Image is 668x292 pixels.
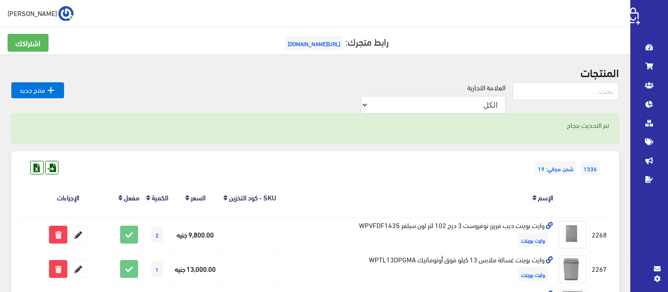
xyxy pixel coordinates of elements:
i:  [45,85,57,96]
a: اشتراكك [8,34,49,52]
td: وايت بوينت غسالة ملابس 13 كيلو فوق أوتوماتيك WPTL13DPGMA [280,252,556,286]
a: السعر [191,190,205,204]
h2: المنتجات [11,66,619,78]
span: وايت بوينت [518,233,548,247]
p: تم التحديث بنجاح [21,120,609,130]
span: 1336 [581,161,600,175]
img: ... [58,6,73,21]
td: 13,000.00 جنيه [171,252,219,286]
th: الإجراءات [21,178,115,217]
span: 2 [151,227,163,243]
a: الإسم [538,190,553,204]
a: الكمية [152,190,168,204]
span: 1 [151,261,163,277]
td: 2268 [589,217,609,252]
a: رابط متجرك:[URL][DOMAIN_NAME] [283,32,389,50]
img: oayt-boynt-dyb-fryzr-nofrost-3-drg-102-ltr-lon-sylfr-wpvfdf143s.png [558,221,587,249]
span: [URL][DOMAIN_NAME] [285,36,343,50]
a: SKU - كود التخزين [229,190,276,204]
a: منتج جديد [11,82,64,98]
a: مفعل [124,190,139,204]
img: oayt-boynt-ghsal-mlabs-13-kylo-fok-aotomatyk-lon-sylfr-wptl13dfgcma.png [558,255,587,283]
span: [PERSON_NAME] [8,7,57,19]
td: 2267 [589,252,609,286]
span: وايت بوينت [518,267,548,281]
label: العلامة التجارية [467,82,505,93]
a: ... [PERSON_NAME] [8,6,73,21]
span: شحن مجاني: 19 [535,161,576,175]
input: بحث... [513,82,619,100]
td: 9,800.00 جنيه [171,217,219,252]
td: وايت بوينت ديب فريزر نوفروست 3 درج 102 لتر لون سيلفر WPVFDF143S [280,217,556,252]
